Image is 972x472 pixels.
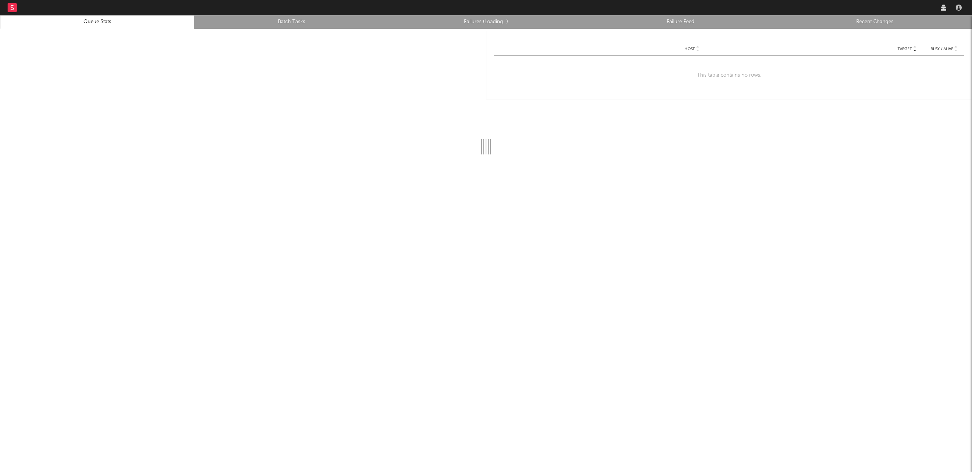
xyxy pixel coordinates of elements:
[898,47,912,51] span: Target
[685,47,695,51] span: Host
[4,17,190,27] a: Queue Stats
[494,56,964,95] div: This table contains no rows.
[393,17,579,27] a: Failures (Loading...)
[199,17,385,27] a: Batch Tasks
[587,17,773,27] a: Failure Feed
[931,47,953,51] span: Busy / Alive
[782,17,968,27] a: Recent Changes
